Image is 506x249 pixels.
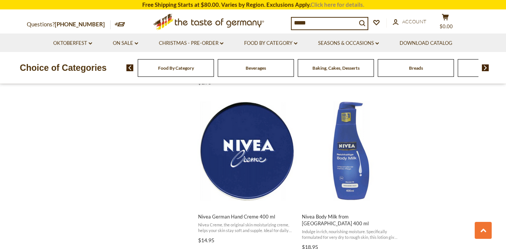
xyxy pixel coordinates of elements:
[482,64,489,71] img: next arrow
[302,213,400,227] span: Nivea Body Milk from [GEOGRAPHIC_DATA] 400 ml
[312,65,360,71] a: Baking, Cakes, Desserts
[402,18,426,24] span: Account
[55,21,105,27] a: [PHONE_NUMBER]
[400,39,452,47] a: Download Catalog
[158,65,194,71] a: Food By Category
[198,237,214,243] span: $14.95
[113,39,138,47] a: On Sale
[311,1,364,8] a: Click here for details.
[198,222,296,234] span: Nivea Creme, the original skin moisturizing creme, helps your skin stay soft and supple. Ideal fo...
[440,23,453,29] span: $0.00
[318,39,379,47] a: Seasons & Occasions
[197,95,297,246] a: Nivea German Hand Creme 400 ml
[53,39,92,47] a: Oktoberfest
[126,64,134,71] img: previous arrow
[198,213,296,220] span: Nivea German Hand Creme 400 ml
[434,14,457,32] button: $0.00
[27,20,111,29] p: Questions?
[302,229,400,240] span: Indulge in rich, nourishing moisture. Specifically formulated for very dry to rough skin, this lo...
[159,39,223,47] a: Christmas - PRE-ORDER
[393,18,426,26] a: Account
[246,65,266,71] a: Beverages
[244,39,297,47] a: Food By Category
[409,65,423,71] a: Breads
